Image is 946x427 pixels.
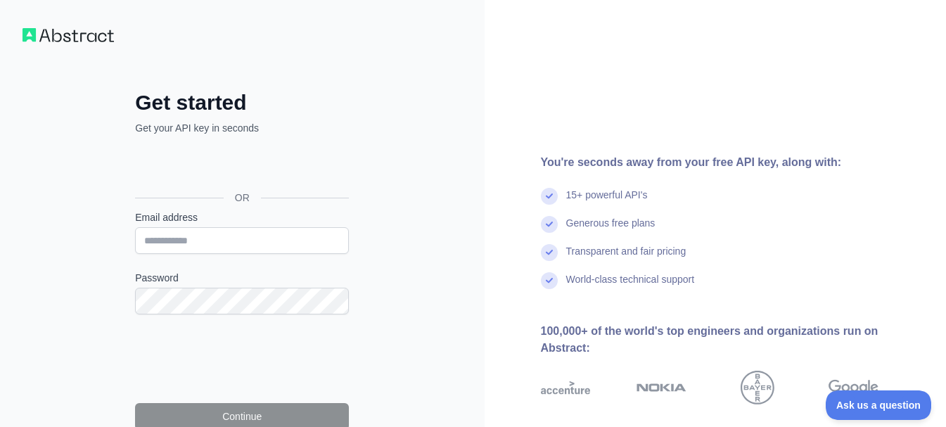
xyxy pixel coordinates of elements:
div: Transparent and fair pricing [566,244,686,272]
label: Password [135,271,349,285]
img: bayer [741,371,774,404]
div: 15+ powerful API's [566,188,648,216]
img: check mark [541,188,558,205]
img: Workflow [23,28,114,42]
span: OR [224,191,261,205]
h2: Get started [135,90,349,115]
img: check mark [541,272,558,289]
div: Generous free plans [566,216,656,244]
div: You're seconds away from your free API key, along with: [541,154,924,171]
iframe: Toggle Customer Support [826,390,932,420]
img: accenture [541,371,591,404]
img: nokia [637,371,686,404]
label: Email address [135,210,349,224]
img: google [829,371,878,404]
div: World-class technical support [566,272,695,300]
div: 100,000+ of the world's top engineers and organizations run on Abstract: [541,323,924,357]
iframe: reCAPTCHA [135,331,349,386]
img: check mark [541,216,558,233]
iframe: Botão "Fazer login com o Google" [128,151,353,181]
p: Get your API key in seconds [135,121,349,135]
img: check mark [541,244,558,261]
